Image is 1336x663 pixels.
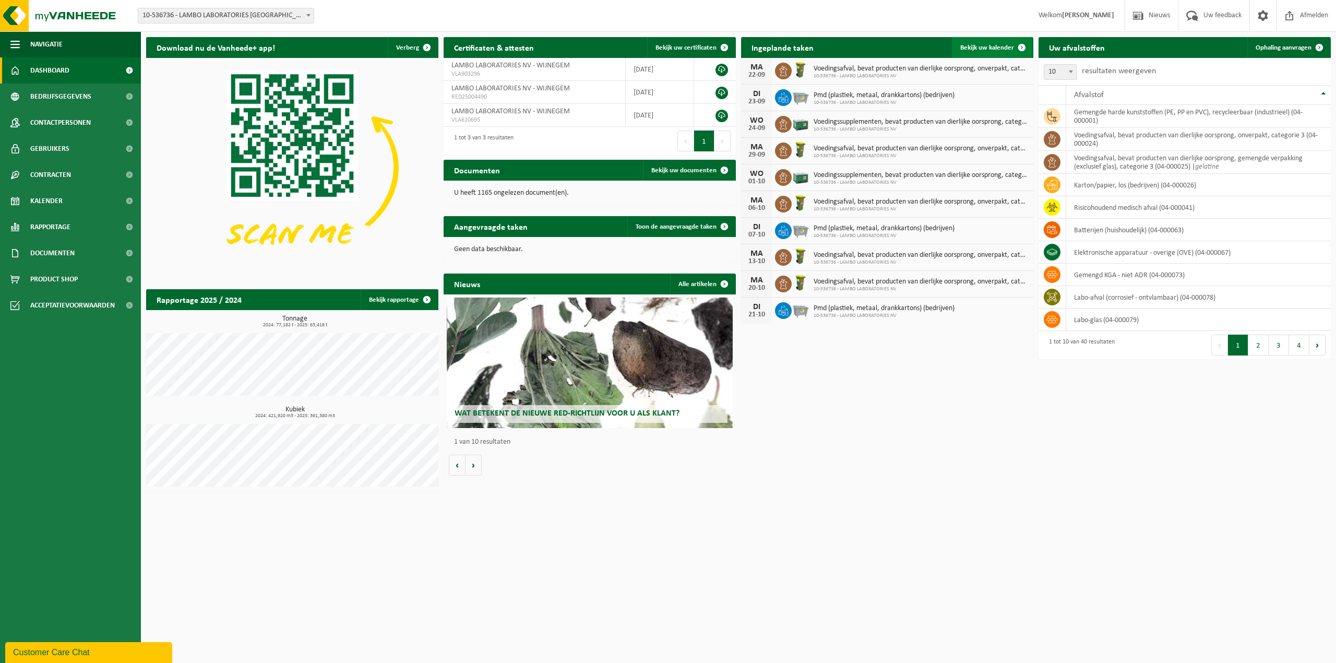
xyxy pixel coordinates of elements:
[746,151,767,159] div: 29-09
[449,129,514,152] div: 1 tot 3 van 3 resultaten
[746,178,767,185] div: 01-10
[1269,335,1289,356] button: 3
[30,31,63,57] span: Navigatie
[138,8,314,23] span: 10-536736 - LAMBO LABORATORIES NV - WIJNEGEM
[792,141,809,159] img: WB-0060-HPE-GN-50
[746,98,767,105] div: 23-09
[451,85,570,92] span: LAMBO LABORATORIES NV - WIJNEGEM
[1195,163,1219,171] i: gelatine
[746,72,767,79] div: 22-09
[746,170,767,178] div: WO
[1066,151,1331,174] td: voedingsafval, bevat producten van dierlijke oorsprong, gemengde verpakking (exclusief glas), cat...
[444,274,491,294] h2: Nieuws
[643,160,735,181] a: Bekijk uw documenten
[30,57,69,84] span: Dashboard
[746,231,767,239] div: 07-10
[814,153,1028,159] span: 10-536736 - LAMBO LABORATORIES NV
[454,439,731,446] p: 1 van 10 resultaten
[1044,64,1077,80] span: 10
[814,259,1028,266] span: 10-536736 - LAMBO LABORATORIES NV
[1066,128,1331,151] td: voedingsafval, bevat producten van dierlijke oorsprong, onverpakt, categorie 3 (04-000024)
[451,108,570,115] span: LAMBO LABORATORIES NV - WIJNEGEM
[1082,67,1156,75] label: resultaten weergeven
[814,100,955,106] span: 10-536736 - LAMBO LABORATORIES NV
[30,136,69,162] span: Gebruikers
[746,116,767,125] div: WO
[677,131,694,151] button: Previous
[746,258,767,265] div: 13-10
[454,246,725,253] p: Geen data beschikbaar.
[814,180,1028,186] span: 10-536736 - LAMBO LABORATORIES NV
[792,61,809,79] img: WB-0060-HPE-GN-50
[746,285,767,292] div: 20-10
[30,240,75,266] span: Documenten
[626,81,694,104] td: [DATE]
[1228,335,1248,356] button: 1
[792,114,809,132] img: PB-LB-0680-HPE-GN-01
[1256,44,1311,51] span: Ophaling aanvragen
[746,143,767,151] div: MA
[1074,91,1104,99] span: Afvalstof
[444,37,544,57] h2: Certificaten & attesten
[814,171,1028,180] span: Voedingssupplementen, bevat producten van dierlijke oorsprong, categorie 3
[146,58,438,277] img: Download de VHEPlus App
[814,313,955,319] span: 10-536736 - LAMBO LABORATORIES NV
[1062,11,1114,19] strong: [PERSON_NAME]
[444,216,538,236] h2: Aangevraagde taken
[449,455,466,476] button: Vorige
[814,206,1028,212] span: 10-536736 - LAMBO LABORATORIES NV
[451,116,617,124] span: VLA610695
[746,223,767,231] div: DI
[361,289,437,310] a: Bekijk rapportage
[960,44,1014,51] span: Bekijk uw kalender
[151,323,438,328] span: 2024: 77,182 t - 2025: 63,418 t
[151,315,438,328] h3: Tonnage
[1066,196,1331,219] td: risicohoudend medisch afval (04-000041)
[741,37,824,57] h2: Ingeplande taken
[814,286,1028,292] span: 10-536736 - LAMBO LABORATORIES NV
[1039,37,1115,57] h2: Uw afvalstoffen
[655,44,717,51] span: Bekijk uw certificaten
[1066,241,1331,264] td: elektronische apparatuur - overige (OVE) (04-000067)
[451,93,617,101] span: RED25004490
[814,73,1028,79] span: 10-536736 - LAMBO LABORATORIES NV
[952,37,1032,58] a: Bekijk uw kalender
[1309,335,1326,356] button: Next
[746,125,767,132] div: 24-09
[814,233,955,239] span: 10-536736 - LAMBO LABORATORIES NV
[454,190,725,197] p: U heeft 1165 ongelezen document(en).
[146,289,252,310] h2: Rapportage 2025 / 2024
[746,90,767,98] div: DI
[1248,335,1269,356] button: 2
[814,91,955,100] span: Pmd (plastiek, metaal, drankkartons) (bedrijven)
[1211,335,1228,356] button: Previous
[444,160,510,180] h2: Documenten
[626,104,694,127] td: [DATE]
[30,292,115,318] span: Acceptatievoorwaarden
[746,303,767,311] div: DI
[30,84,91,110] span: Bedrijfsgegevens
[627,216,735,237] a: Toon de aangevraagde taken
[1066,286,1331,309] td: labo-afval (corrosief - ontvlambaar) (04-000078)
[1044,334,1115,357] div: 1 tot 10 van 40 resultaten
[1066,309,1331,331] td: labo-glas (04-000079)
[626,58,694,81] td: [DATE]
[30,188,63,214] span: Kalender
[746,205,767,212] div: 06-10
[746,311,767,318] div: 21-10
[1247,37,1330,58] a: Ophaling aanvragen
[746,196,767,205] div: MA
[792,301,809,318] img: WB-2500-GAL-GY-01
[792,247,809,265] img: WB-0060-HPE-GN-50
[694,131,714,151] button: 1
[814,251,1028,259] span: Voedingsafval, bevat producten van dierlijke oorsprong, onverpakt, categorie 3
[396,44,419,51] span: Verberg
[670,274,735,294] a: Alle artikelen
[1066,174,1331,196] td: karton/papier, los (bedrijven) (04-000026)
[1066,219,1331,241] td: batterijen (huishoudelijk) (04-000063)
[792,274,809,292] img: WB-0060-HPE-GN-50
[30,110,91,136] span: Contactpersonen
[792,168,809,185] img: PB-LB-0680-HPE-GN-01
[814,145,1028,153] span: Voedingsafval, bevat producten van dierlijke oorsprong, onverpakt, categorie 3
